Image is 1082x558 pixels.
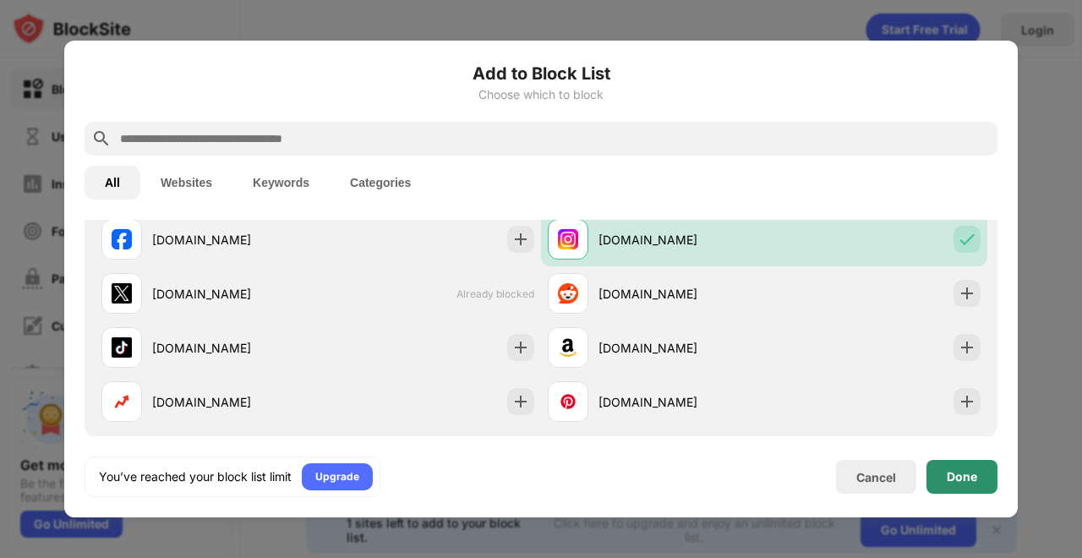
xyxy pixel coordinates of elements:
img: favicons [558,283,578,304]
div: You’ve reached your block list limit [99,468,292,485]
img: favicons [112,337,132,358]
button: Websites [140,166,232,200]
div: [DOMAIN_NAME] [152,285,318,303]
div: [DOMAIN_NAME] [152,393,318,411]
button: Keywords [232,166,330,200]
div: Choose which to block [85,88,997,101]
div: [DOMAIN_NAME] [152,231,318,249]
div: Cancel [856,470,896,484]
div: [DOMAIN_NAME] [152,339,318,357]
img: favicons [112,391,132,412]
img: favicons [558,337,578,358]
div: [DOMAIN_NAME] [598,231,764,249]
h6: Add to Block List [85,61,997,86]
img: search.svg [91,129,112,149]
div: [DOMAIN_NAME] [598,339,764,357]
div: Done [947,470,977,484]
span: Already blocked [456,287,534,300]
img: favicons [112,283,132,304]
img: favicons [112,229,132,249]
div: [DOMAIN_NAME] [598,285,764,303]
div: Upgrade [315,468,359,485]
button: All [85,166,140,200]
button: Categories [330,166,431,200]
img: favicons [558,391,578,412]
div: [DOMAIN_NAME] [598,393,764,411]
img: favicons [558,229,578,249]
